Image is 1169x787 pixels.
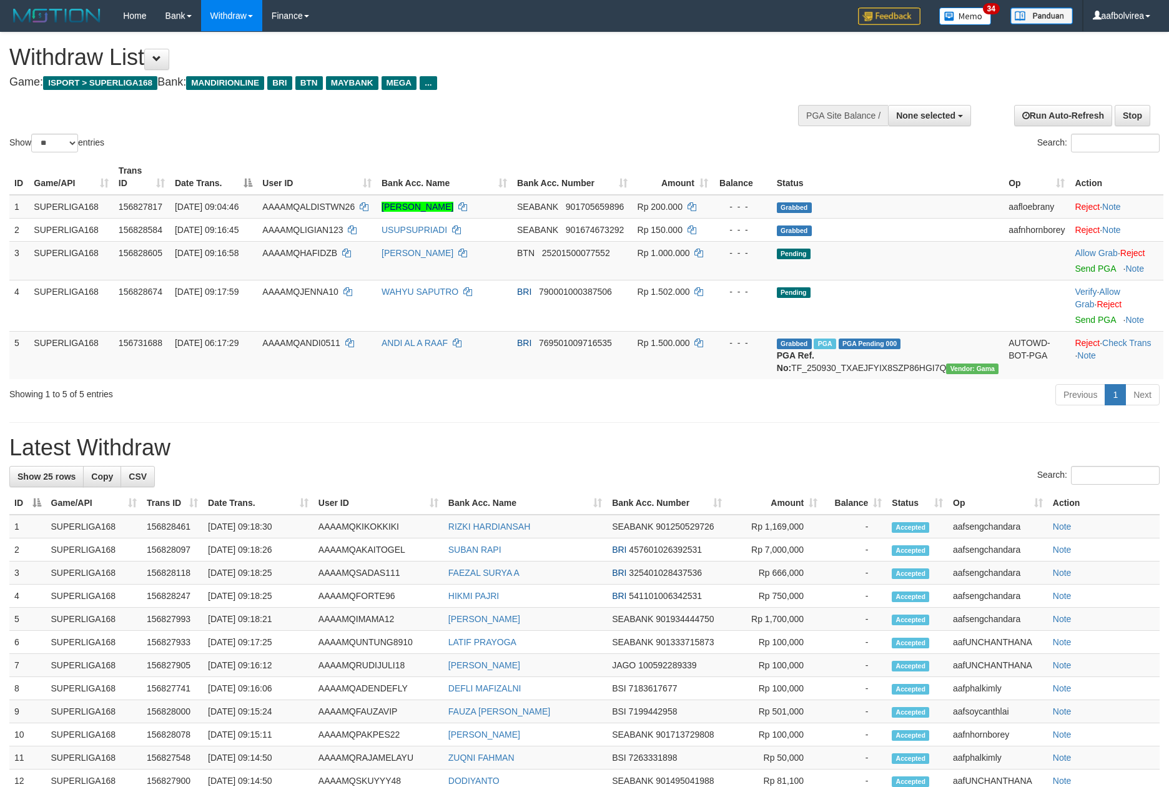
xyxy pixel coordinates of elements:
td: Rp 501,000 [727,700,822,723]
td: AAAAMQFORTE96 [313,585,443,608]
a: Note [1077,350,1096,360]
td: aafloebrany [1004,195,1070,219]
td: - [822,631,887,654]
a: [PERSON_NAME] [448,730,520,740]
a: Note [1053,568,1072,578]
span: [DATE] 09:04:46 [175,202,239,212]
td: [DATE] 09:16:06 [203,677,313,700]
a: Note [1053,545,1072,555]
a: SUBAN RAPI [448,545,501,555]
span: [DATE] 09:17:59 [175,287,239,297]
h1: Withdraw List [9,45,767,70]
span: SEABANK [612,730,653,740]
span: Copy 901934444750 to clipboard [656,614,714,624]
td: 7 [9,654,46,677]
td: 156828078 [142,723,203,746]
span: Copy 541101006342531 to clipboard [629,591,702,601]
td: Rp 50,000 [727,746,822,770]
span: SEABANK [612,637,653,647]
span: 156828584 [119,225,162,235]
span: Accepted [892,730,929,741]
td: 1 [9,195,29,219]
td: SUPERLIGA168 [29,218,114,241]
td: SUPERLIGA168 [29,241,114,280]
span: Accepted [892,684,929,695]
a: Send PGA [1075,264,1115,274]
span: 156731688 [119,338,162,348]
td: SUPERLIGA168 [46,562,142,585]
th: Amount: activate to sort column ascending [633,159,713,195]
span: Pending [777,287,811,298]
td: 156828000 [142,700,203,723]
td: Rp 100,000 [727,654,822,677]
img: Button%20Memo.svg [939,7,992,25]
td: [DATE] 09:14:50 [203,746,313,770]
td: AAAAMQKIKOKKIKI [313,515,443,538]
span: · [1075,287,1120,309]
td: 10 [9,723,46,746]
div: - - - [718,200,767,213]
td: SUPERLIGA168 [29,195,114,219]
td: - [822,723,887,746]
span: None selected [896,111,955,121]
th: Status [772,159,1004,195]
td: SUPERLIGA168 [46,654,142,677]
td: 5 [9,331,29,379]
a: Next [1125,384,1160,405]
div: - - - [718,247,767,259]
td: 156828461 [142,515,203,538]
td: SUPERLIGA168 [46,700,142,723]
span: SEABANK [517,225,558,235]
span: JAGO [612,660,636,670]
span: Accepted [892,522,929,533]
a: Note [1102,225,1121,235]
td: AAAAMQIMAMA12 [313,608,443,631]
span: BTN [295,76,323,90]
a: Allow Grab [1075,248,1117,258]
span: Copy 100592289339 to clipboard [638,660,696,670]
span: Copy 901705659896 to clipboard [566,202,624,212]
th: Bank Acc. Number: activate to sort column ascending [607,492,727,515]
a: 1 [1105,384,1126,405]
td: 11 [9,746,46,770]
span: Show 25 rows [17,472,76,482]
td: 4 [9,585,46,608]
td: AAAAMQRUDIJULI18 [313,654,443,677]
span: Accepted [892,545,929,556]
span: Grabbed [777,339,812,349]
span: 156827817 [119,202,162,212]
span: BSI [612,683,626,693]
td: AAAAMQRAJAMELAYU [313,746,443,770]
a: Note [1125,264,1144,274]
div: - - - [718,224,767,236]
img: MOTION_logo.png [9,6,104,25]
a: RIZKI HARDIANSAH [448,522,530,532]
span: Accepted [892,753,929,764]
th: Bank Acc. Name: activate to sort column ascending [443,492,607,515]
td: aafsengchandara [948,585,1048,608]
td: · [1070,195,1163,219]
td: - [822,746,887,770]
a: CSV [121,466,155,487]
td: - [822,562,887,585]
th: Amount: activate to sort column ascending [727,492,822,515]
th: Date Trans.: activate to sort column ascending [203,492,313,515]
td: aafsoycanthlai [948,700,1048,723]
td: [DATE] 09:18:30 [203,515,313,538]
a: DEFLI MAFIZALNI [448,683,521,693]
th: Status: activate to sort column ascending [887,492,948,515]
a: Reject [1075,202,1100,212]
td: SUPERLIGA168 [46,723,142,746]
span: Accepted [892,707,929,718]
a: Reject [1075,225,1100,235]
td: - [822,700,887,723]
b: PGA Ref. No: [777,350,814,373]
img: Feedback.jpg [858,7,920,25]
span: Copy 25201500077552 to clipboard [542,248,610,258]
td: SUPERLIGA168 [29,331,114,379]
a: Stop [1115,105,1150,126]
a: Send PGA [1075,315,1115,325]
td: Rp 100,000 [727,631,822,654]
a: Note [1102,202,1121,212]
button: None selected [888,105,971,126]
